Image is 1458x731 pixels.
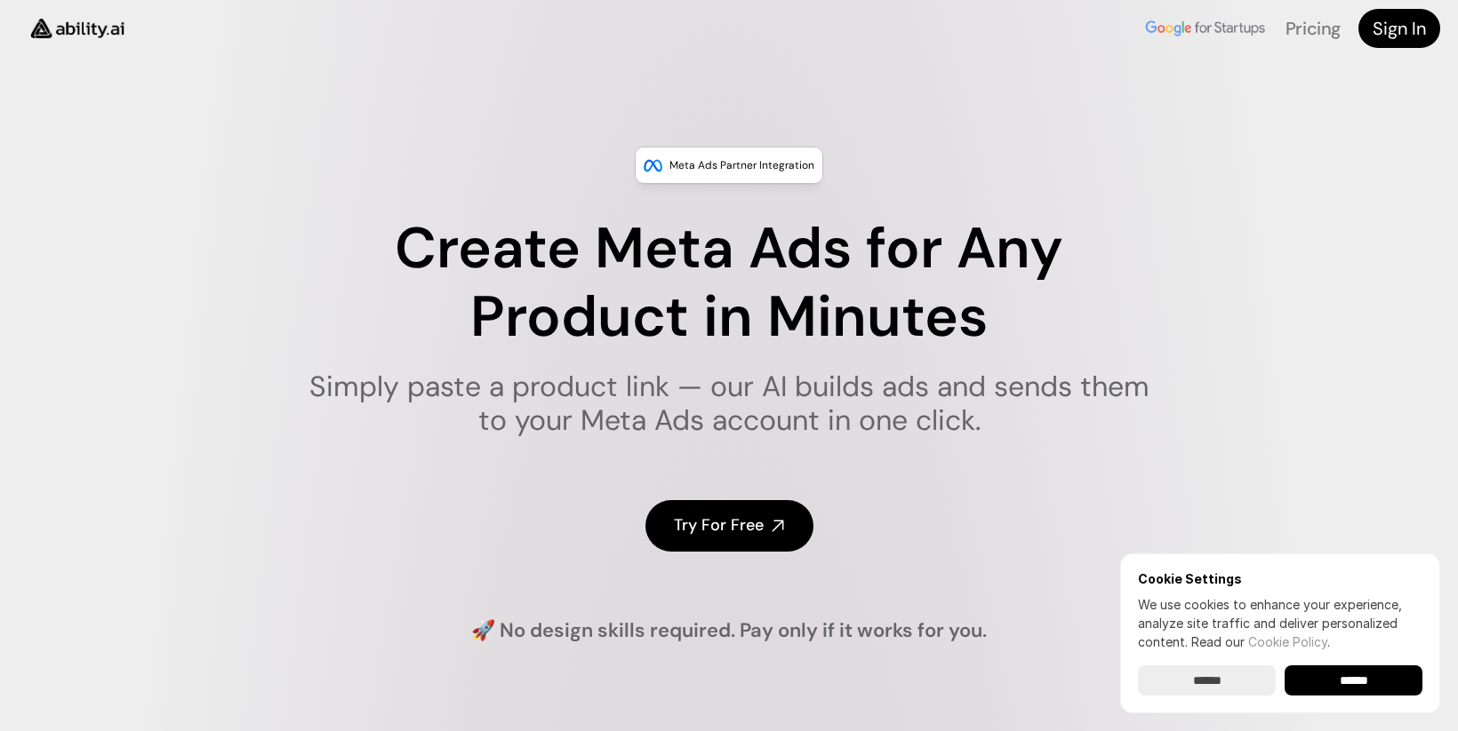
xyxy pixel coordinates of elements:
h1: Create Meta Ads for Any Product in Minutes [298,215,1161,352]
h4: Try For Free [674,514,764,536]
h4: 🚀 No design skills required. Pay only if it works for you. [471,617,987,645]
p: We use cookies to enhance your experience, analyze site traffic and deliver personalized content. [1138,595,1422,651]
a: Try For Free [645,500,813,551]
h1: Simply paste a product link — our AI builds ads and sends them to your Meta Ads account in one cl... [298,369,1161,438]
h4: Sign In [1373,16,1426,41]
h6: Cookie Settings [1138,571,1422,586]
p: Meta Ads Partner Integration [669,156,814,174]
a: Sign In [1358,9,1440,48]
a: Pricing [1286,17,1341,40]
span: Read our . [1191,634,1330,649]
a: Cookie Policy [1248,634,1327,649]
